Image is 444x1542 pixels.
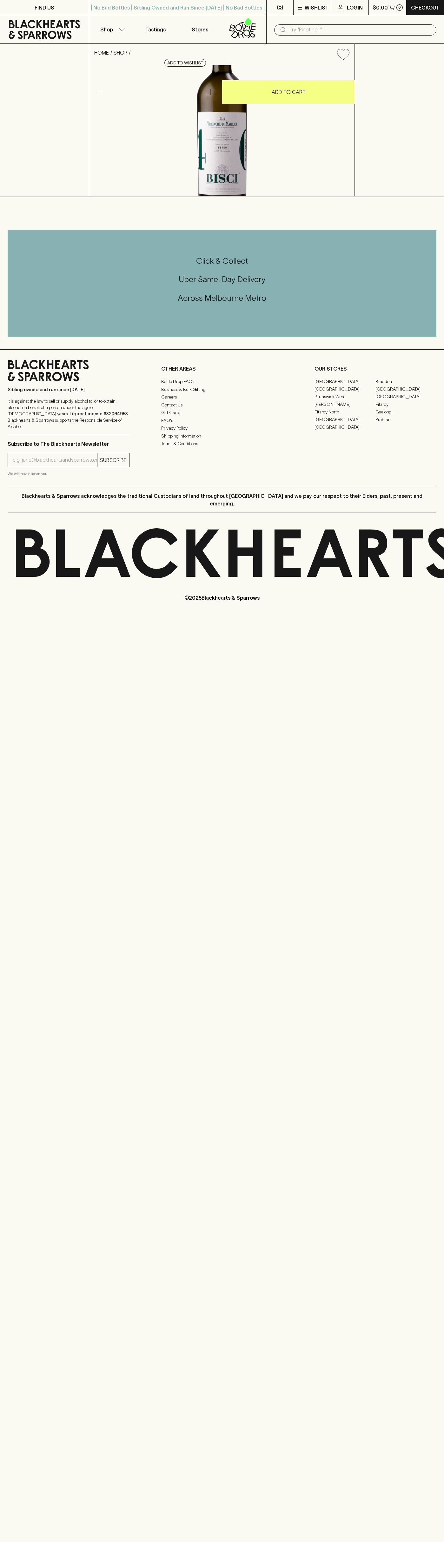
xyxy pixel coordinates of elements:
[161,440,283,448] a: Terms & Conditions
[8,471,129,477] p: We will never spam you
[222,80,355,104] button: ADD TO CART
[315,408,375,416] a: Fitzroy North
[145,26,166,33] p: Tastings
[35,4,54,11] p: FIND US
[164,59,206,67] button: Add to wishlist
[161,365,283,372] p: OTHER AREAS
[315,378,375,385] a: [GEOGRAPHIC_DATA]
[8,386,129,393] p: Sibling owned and run since [DATE]
[315,400,375,408] a: [PERSON_NAME]
[375,400,436,408] a: Fitzroy
[315,393,375,400] a: Brunswick West
[178,15,222,43] a: Stores
[375,385,436,393] a: [GEOGRAPHIC_DATA]
[12,492,432,507] p: Blackhearts & Sparrows acknowledges the traditional Custodians of land throughout [GEOGRAPHIC_DAT...
[13,455,97,465] input: e.g. jane@blackheartsandsparrows.com.au
[70,411,128,416] strong: Liquor License #32064953
[373,4,388,11] p: $0.00
[8,256,436,266] h5: Click & Collect
[133,15,178,43] a: Tastings
[375,408,436,416] a: Geelong
[161,385,283,393] a: Business & Bulk Gifting
[335,46,352,63] button: Add to wishlist
[315,385,375,393] a: [GEOGRAPHIC_DATA]
[161,425,283,432] a: Privacy Policy
[8,230,436,337] div: Call to action block
[114,50,127,56] a: SHOP
[375,416,436,423] a: Prahran
[161,401,283,409] a: Contact Us
[315,365,436,372] p: OUR STORES
[8,440,129,448] p: Subscribe to The Blackhearts Newsletter
[315,416,375,423] a: [GEOGRAPHIC_DATA]
[97,453,129,467] button: SUBSCRIBE
[411,4,440,11] p: Checkout
[315,423,375,431] a: [GEOGRAPHIC_DATA]
[161,417,283,424] a: FAQ's
[100,26,113,33] p: Shop
[347,4,363,11] p: Login
[398,6,401,9] p: 0
[161,393,283,401] a: Careers
[161,378,283,385] a: Bottle Drop FAQ's
[375,393,436,400] a: [GEOGRAPHIC_DATA]
[89,15,134,43] button: Shop
[8,398,129,430] p: It is against the law to sell or supply alcohol to, or to obtain alcohol on behalf of a person un...
[89,65,355,196] img: 35934.png
[94,50,109,56] a: HOME
[161,432,283,440] a: Shipping Information
[161,409,283,417] a: Gift Cards
[8,274,436,285] h5: Uber Same-Day Delivery
[192,26,208,33] p: Stores
[375,378,436,385] a: Braddon
[8,293,436,303] h5: Across Melbourne Metro
[289,25,431,35] input: Try "Pinot noir"
[305,4,329,11] p: Wishlist
[272,88,306,96] p: ADD TO CART
[100,456,127,464] p: SUBSCRIBE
